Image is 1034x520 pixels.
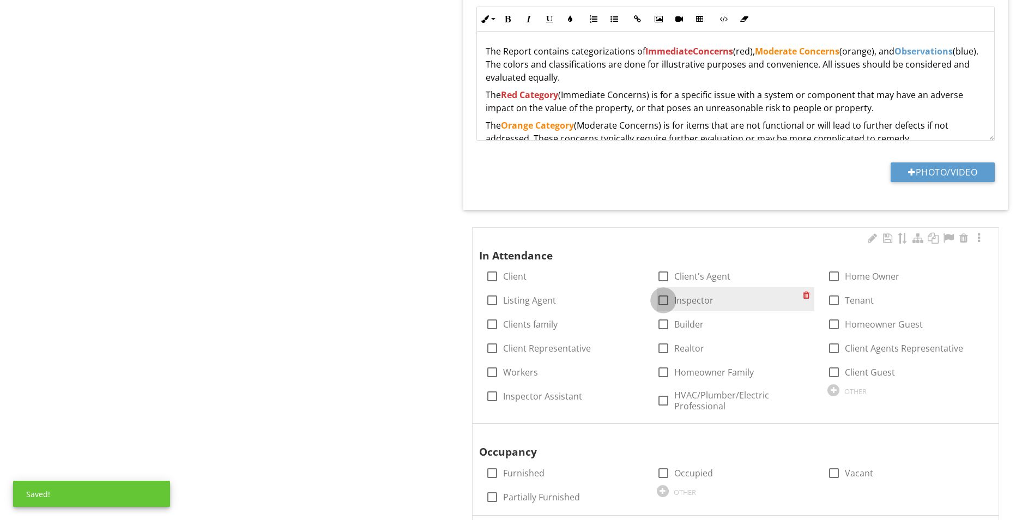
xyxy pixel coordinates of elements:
[674,488,696,497] div: OTHER
[648,9,669,29] button: Insert Image (Ctrl+P)
[674,319,704,330] label: Builder
[479,428,966,460] div: Occupancy
[498,9,518,29] button: Bold (Ctrl+B)
[503,367,538,378] label: Workers
[845,468,873,479] label: Vacant
[486,119,985,145] p: The (Moderate Concerns) is for items that are not functional or will lead to further defects if n...
[518,9,539,29] button: Italic (Ctrl+I)
[891,162,995,182] button: Photo/Video
[477,9,498,29] button: Inline Style
[583,9,604,29] button: Ordered List
[674,271,730,282] label: Client's Agent
[690,9,710,29] button: Insert Table
[539,9,560,29] button: Underline (Ctrl+U)
[560,9,581,29] button: Colors
[674,390,815,412] label: HVAC/Plumber/Electric Professional
[669,9,690,29] button: Insert Video
[503,343,591,354] label: Client Representative
[845,295,874,306] label: Tenant
[674,343,704,354] label: Realtor
[693,45,733,57] span: Concerns
[486,88,985,114] p: The is for a specific issue with a system or component that may have an adverse impact on the val...
[645,45,693,57] span: Immediate
[674,468,713,479] label: Occupied
[13,481,170,507] div: Saved!
[501,119,574,131] span: Orange Category
[503,319,558,330] label: Clients family
[674,367,754,378] label: Homeowner Family
[503,391,582,402] label: Inspector Assistant
[503,271,527,282] label: Client
[845,271,899,282] label: Home Owner
[844,387,867,396] div: OTHER
[558,89,649,101] span: (Immediate Concerns)
[486,45,985,84] p: The Report contains categorizations of (red), (orange), and (blue). The colors and classification...
[503,295,556,306] label: Listing Agent
[845,343,963,354] label: Client Agents Representative
[894,45,953,57] span: Observations
[845,319,923,330] label: Homeowner Guest
[755,45,839,57] strong: Moderate Concerns
[604,9,625,29] button: Unordered List
[501,89,558,101] span: Red Category
[627,9,648,29] button: Insert Link (Ctrl+K)
[674,295,713,306] label: Inspector
[503,468,545,479] label: Furnished
[845,367,895,378] label: Client Guest
[479,232,966,264] div: In Attendance
[503,492,580,503] label: Partially Furnished
[713,9,734,29] button: Code View
[734,9,754,29] button: Clear Formatting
